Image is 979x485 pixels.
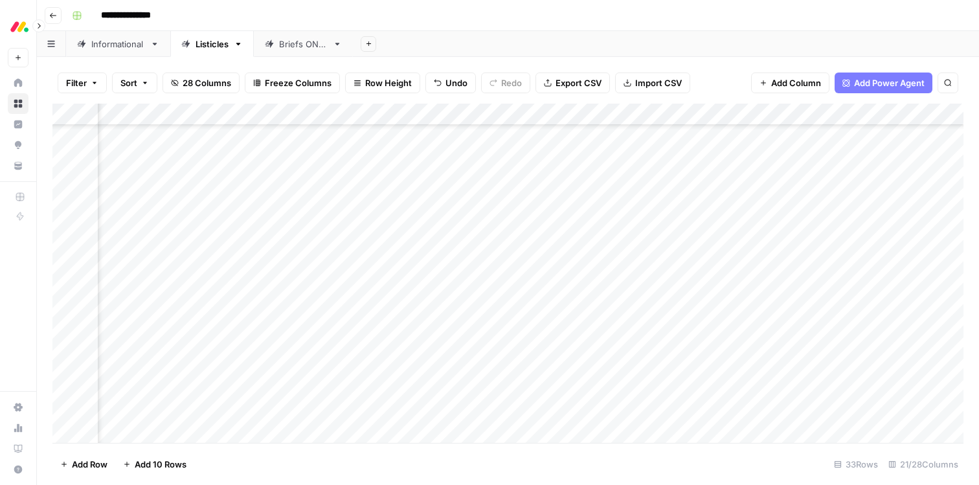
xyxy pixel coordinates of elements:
[8,459,28,480] button: Help + Support
[8,438,28,459] a: Learning Hub
[120,76,137,89] span: Sort
[91,38,145,51] div: Informational
[535,73,610,93] button: Export CSV
[445,76,467,89] span: Undo
[501,76,522,89] span: Redo
[835,73,932,93] button: Add Power Agent
[365,76,412,89] span: Row Height
[66,76,87,89] span: Filter
[115,454,194,475] button: Add 10 Rows
[751,73,829,93] button: Add Column
[265,76,332,89] span: Freeze Columns
[279,38,328,51] div: Briefs ONLY
[8,73,28,93] a: Home
[170,31,254,57] a: Listicles
[66,31,170,57] a: Informational
[135,458,186,471] span: Add 10 Rows
[635,76,682,89] span: Import CSV
[112,73,157,93] button: Sort
[183,76,231,89] span: 28 Columns
[8,15,31,38] img: Monday.com Logo
[556,76,602,89] span: Export CSV
[345,73,420,93] button: Row Height
[854,76,925,89] span: Add Power Agent
[72,458,107,471] span: Add Row
[8,114,28,135] a: Insights
[245,73,340,93] button: Freeze Columns
[883,454,963,475] div: 21/28 Columns
[8,10,28,43] button: Workspace: Monday.com
[771,76,821,89] span: Add Column
[829,454,883,475] div: 33 Rows
[425,73,476,93] button: Undo
[615,73,690,93] button: Import CSV
[52,454,115,475] button: Add Row
[8,93,28,114] a: Browse
[58,73,107,93] button: Filter
[8,418,28,438] a: Usage
[254,31,353,57] a: Briefs ONLY
[163,73,240,93] button: 28 Columns
[8,155,28,176] a: Your Data
[8,397,28,418] a: Settings
[8,135,28,155] a: Opportunities
[481,73,530,93] button: Redo
[196,38,229,51] div: Listicles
